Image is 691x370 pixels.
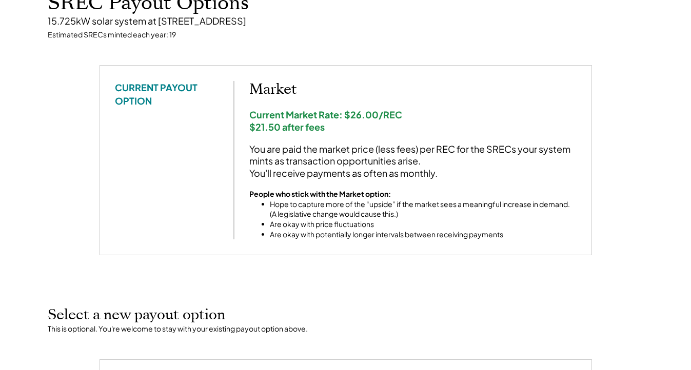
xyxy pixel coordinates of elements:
div: You are paid the market price (less fees) per REC for the SRECs your system mints as transaction ... [250,143,576,179]
li: Hope to capture more of the “upside” if the market sees a meaningful increase in demand. (A legis... [270,199,576,219]
h2: Select a new payout option [48,306,643,324]
div: CURRENT PAYOUT OPTION [115,81,218,107]
li: Are okay with price fluctuations [270,219,576,230]
div: 15.725kW solar system at [STREET_ADDRESS] [48,15,643,27]
li: Are okay with potentially longer intervals between receiving payments [270,230,576,240]
strong: People who stick with the Market option: [250,189,391,198]
div: Current Market Rate: $26.00/REC $21.50 after fees [250,109,576,133]
h2: Market [250,81,576,98]
div: Estimated SRECs minted each year: 19 [48,30,643,40]
div: This is optional. You're welcome to stay with your existing payout option above. [48,324,643,334]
